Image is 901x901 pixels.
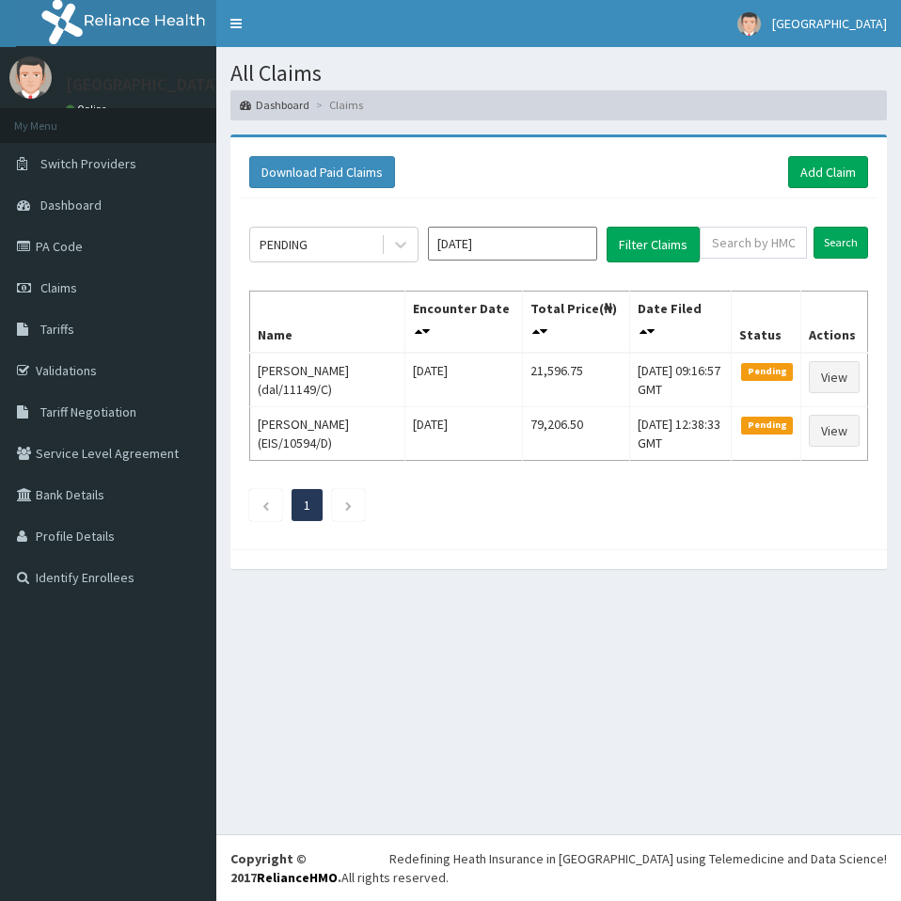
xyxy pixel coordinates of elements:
a: Online [66,103,111,116]
th: Status [732,291,801,353]
a: Previous page [261,497,270,514]
th: Date Filed [630,291,732,353]
a: Page 1 is your current page [304,497,310,514]
span: Dashboard [40,197,102,213]
td: [DATE] 12:38:33 GMT [630,406,732,460]
td: [PERSON_NAME] (dal/11149/C) [250,353,405,407]
span: [GEOGRAPHIC_DATA] [772,15,887,32]
input: Select Month and Year [428,227,597,261]
td: [PERSON_NAME] (EIS/10594/D) [250,406,405,460]
li: Claims [311,97,363,113]
img: User Image [737,12,761,36]
span: Tariff Negotiation [40,403,136,420]
td: 79,206.50 [523,406,630,460]
span: Pending [741,417,793,434]
th: Total Price(₦) [523,291,630,353]
a: RelianceHMO [257,869,338,886]
th: Actions [800,291,867,353]
div: Redefining Heath Insurance in [GEOGRAPHIC_DATA] using Telemedicine and Data Science! [389,849,887,868]
a: View [809,415,860,447]
a: Dashboard [240,97,309,113]
span: Claims [40,279,77,296]
p: [GEOGRAPHIC_DATA] [66,76,221,93]
input: Search by HMO ID [700,227,807,259]
th: Name [250,291,405,353]
footer: All rights reserved. [216,834,901,901]
button: Filter Claims [607,227,700,262]
input: Search [814,227,868,259]
h1: All Claims [230,61,887,86]
span: Pending [741,363,793,380]
a: View [809,361,860,393]
strong: Copyright © 2017 . [230,850,341,886]
a: Next page [344,497,353,514]
td: [DATE] [405,353,523,407]
button: Download Paid Claims [249,156,395,188]
div: PENDING [260,235,308,254]
img: User Image [9,56,52,99]
span: Switch Providers [40,155,136,172]
a: Add Claim [788,156,868,188]
td: 21,596.75 [523,353,630,407]
td: [DATE] 09:16:57 GMT [630,353,732,407]
th: Encounter Date [405,291,523,353]
td: [DATE] [405,406,523,460]
span: Tariffs [40,321,74,338]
